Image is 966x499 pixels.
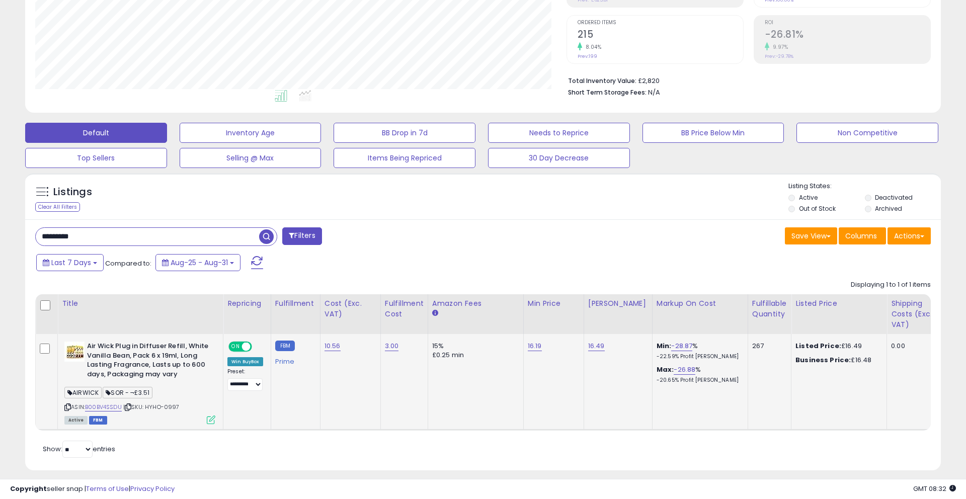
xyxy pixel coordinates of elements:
button: Default [25,123,167,143]
button: Inventory Age [180,123,321,143]
h5: Listings [53,185,92,199]
span: | SKU: HYHO-0997 [123,403,180,411]
span: ROI [765,20,930,26]
div: Clear All Filters [35,202,80,212]
div: Fulfillable Quantity [752,298,787,319]
p: -22.59% Profit [PERSON_NAME] [657,353,740,360]
span: N/A [648,88,660,97]
div: % [657,342,740,360]
a: -26.88 [674,365,695,375]
div: Repricing [227,298,267,309]
span: Ordered Items [578,20,743,26]
span: Aug-25 - Aug-31 [171,258,228,268]
div: Shipping Costs (Exc. VAT) [891,298,943,330]
span: Columns [845,231,877,241]
label: Archived [875,204,902,213]
span: ON [229,343,242,351]
strong: Copyright [10,484,47,493]
small: FBM [275,341,295,351]
div: Min Price [528,298,580,309]
div: Cost (Exc. VAT) [325,298,376,319]
div: Fulfillment [275,298,316,309]
button: Filters [282,227,321,245]
p: Listing States: [788,182,940,191]
b: Short Term Storage Fees: [568,88,647,97]
div: seller snap | | [10,484,175,494]
h2: 215 [578,29,743,42]
span: 2025-09-9 08:32 GMT [913,484,956,493]
div: Title [62,298,219,309]
span: All listings currently available for purchase on Amazon [64,416,88,425]
button: Last 7 Days [36,254,104,271]
span: Show: entries [43,444,115,454]
a: Privacy Policy [130,484,175,493]
span: Last 7 Days [51,258,91,268]
button: Selling @ Max [180,148,321,168]
button: Save View [785,227,837,244]
button: Aug-25 - Aug-31 [155,254,240,271]
div: Win BuyBox [227,357,263,366]
b: Total Inventory Value: [568,76,636,85]
a: -28.87 [671,341,692,351]
label: Active [799,193,818,202]
th: The percentage added to the cost of goods (COGS) that forms the calculator for Min & Max prices. [652,294,748,334]
small: 8.04% [582,43,602,51]
div: ASIN: [64,342,215,423]
a: 16.19 [528,341,542,351]
a: B00BV4SSDU [85,403,122,411]
span: Compared to: [105,259,151,268]
b: Air Wick Plug in Diffuser Refill, White Vanilla Bean, Pack 6 x 19ml, Long Lasting Fragrance, Last... [87,342,209,381]
div: Listed Price [795,298,882,309]
a: 10.56 [325,341,341,351]
b: Business Price: [795,355,851,365]
div: Markup on Cost [657,298,744,309]
a: 3.00 [385,341,399,351]
label: Out of Stock [799,204,836,213]
button: Top Sellers [25,148,167,168]
span: FBM [89,416,107,425]
span: OFF [251,343,267,351]
div: [PERSON_NAME] [588,298,648,309]
div: £16.48 [795,356,879,365]
button: Needs to Reprice [488,123,630,143]
span: AIRWICK [64,387,102,398]
small: Prev: -29.78% [765,53,793,59]
label: Deactivated [875,193,913,202]
small: Prev: 199 [578,53,597,59]
div: Displaying 1 to 1 of 1 items [851,280,931,290]
div: Fulfillment Cost [385,298,424,319]
button: Actions [888,227,931,244]
div: £0.25 min [432,351,516,360]
div: 267 [752,342,783,351]
li: £2,820 [568,74,923,86]
button: BB Price Below Min [642,123,784,143]
button: BB Drop in 7d [334,123,475,143]
small: Amazon Fees. [432,309,438,318]
button: 30 Day Decrease [488,148,630,168]
div: % [657,365,740,384]
h2: -26.81% [765,29,930,42]
button: Non Competitive [796,123,938,143]
span: SOR - ¬£3.51 [103,387,152,398]
b: Min: [657,341,672,351]
div: Preset: [227,368,263,391]
p: -20.65% Profit [PERSON_NAME] [657,377,740,384]
a: 16.49 [588,341,605,351]
b: Listed Price: [795,341,841,351]
div: Amazon Fees [432,298,519,309]
button: Items Being Repriced [334,148,475,168]
small: 9.97% [769,43,788,51]
div: 15% [432,342,516,351]
img: 51ngtGSxDKL._SL40_.jpg [64,342,85,362]
div: Prime [275,354,312,366]
div: £16.49 [795,342,879,351]
button: Columns [839,227,886,244]
div: 0.00 [891,342,939,351]
b: Max: [657,365,674,374]
a: Terms of Use [86,484,129,493]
